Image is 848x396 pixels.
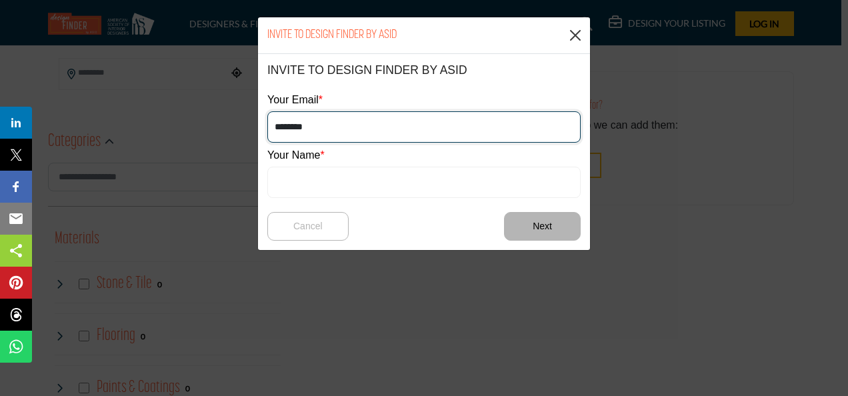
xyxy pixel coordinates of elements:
[267,92,323,108] label: Your Email
[565,25,585,45] button: Close
[267,27,397,44] h1: INVITE TO DESIGN FINDER BY ASID
[267,63,467,77] h5: INVITE TO DESIGN FINDER BY ASID
[267,212,349,241] button: Cancel
[267,147,325,163] label: Your Name
[504,212,581,241] button: Next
